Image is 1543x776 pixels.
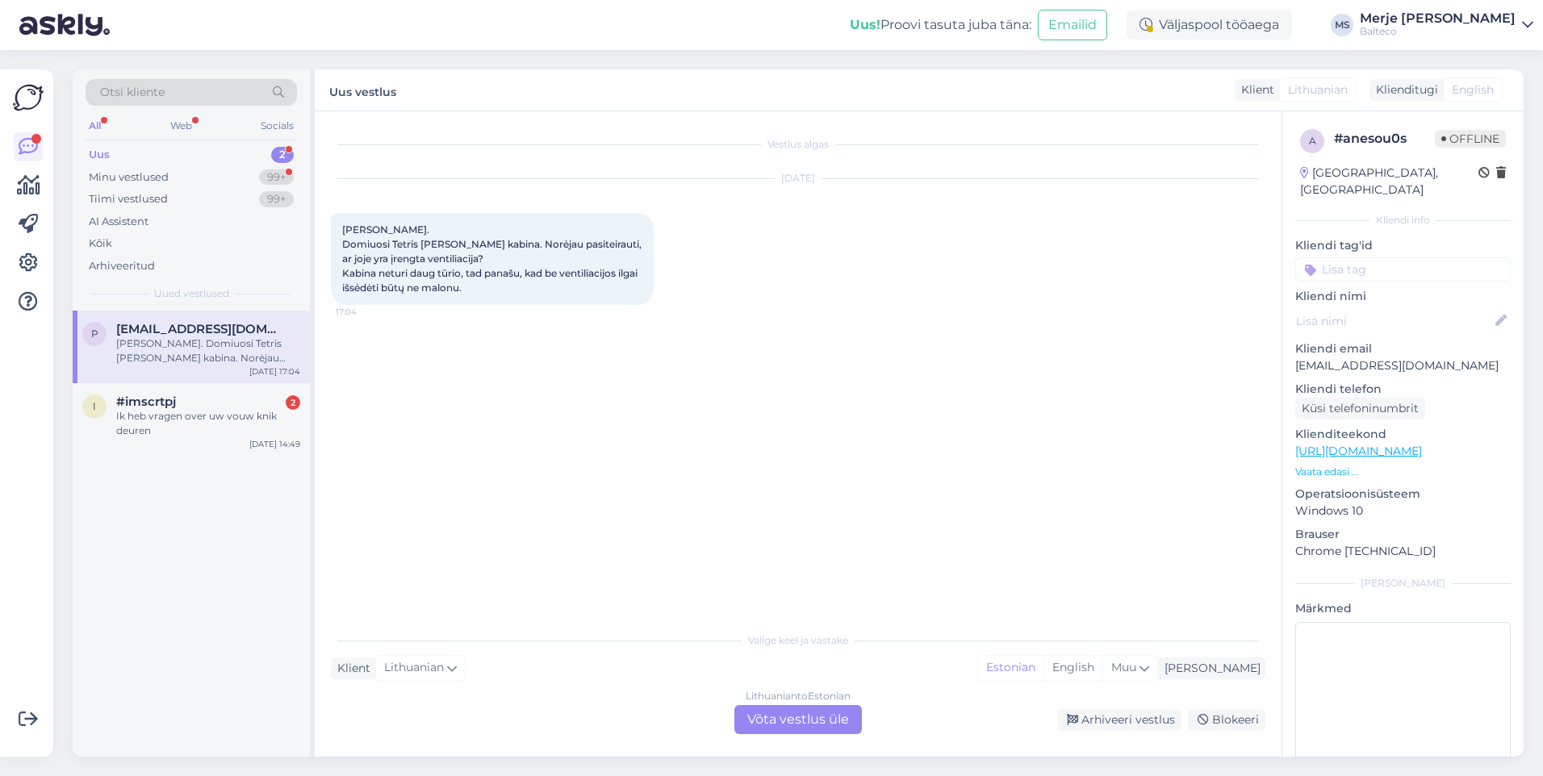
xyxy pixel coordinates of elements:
[1309,135,1316,147] span: a
[1300,165,1478,198] div: [GEOGRAPHIC_DATA], [GEOGRAPHIC_DATA]
[89,191,168,207] div: Tiimi vestlused
[1295,465,1511,479] p: Vaata edasi ...
[1295,398,1425,419] div: Küsi telefoninumbrit
[331,137,1265,152] div: Vestlus algas
[384,659,444,677] span: Lithuanian
[1057,709,1181,731] div: Arhiveeri vestlus
[1295,257,1511,282] input: Lisa tag
[1127,10,1292,40] div: Väljaspool tööaega
[1295,426,1511,443] p: Klienditeekond
[978,656,1043,680] div: Estonian
[154,286,229,301] span: Uued vestlused
[86,115,104,136] div: All
[1296,312,1492,330] input: Lisa nimi
[331,633,1265,648] div: Valige keel ja vastake
[331,171,1265,186] div: [DATE]
[271,147,294,163] div: 2
[93,400,96,412] span: i
[116,322,284,336] span: paulius.jauga@gmail.com
[1038,10,1107,40] button: Emailid
[1360,12,1533,38] a: Merje [PERSON_NAME]Balteco
[116,394,176,409] span: #imscrtpj
[1295,357,1511,374] p: [EMAIL_ADDRESS][DOMAIN_NAME]
[342,223,644,294] span: [PERSON_NAME]. Domiuosi Tetris [PERSON_NAME] kabina. Norėjau pasiteirauti, ar joje yra įrengta ve...
[1295,576,1511,590] div: [PERSON_NAME]
[1360,12,1516,25] div: Merje [PERSON_NAME]
[329,79,396,101] label: Uus vestlus
[89,147,110,163] div: Uus
[89,236,112,252] div: Kõik
[1188,709,1265,731] div: Blokeeri
[1435,130,1506,148] span: Offline
[286,395,300,410] div: 2
[259,169,294,186] div: 99+
[13,82,44,113] img: Askly Logo
[1295,543,1511,560] p: Chrome [TECHNICAL_ID]
[1331,14,1353,36] div: MS
[1295,526,1511,543] p: Brauser
[1334,129,1435,148] div: # anesou0s
[249,438,300,450] div: [DATE] 14:49
[1295,503,1511,519] p: Windows 10
[734,705,862,734] div: Võta vestlus üle
[1452,81,1494,98] span: English
[91,328,98,340] span: p
[1295,340,1511,357] p: Kliendi email
[249,365,300,378] div: [DATE] 17:04
[1295,444,1422,458] a: [URL][DOMAIN_NAME]
[116,409,300,438] div: Ik heb vragen over uw vouw knik deuren
[1295,381,1511,398] p: Kliendi telefon
[89,258,155,274] div: Arhiveeritud
[1369,81,1438,98] div: Klienditugi
[1295,486,1511,503] p: Operatsioonisüsteem
[1111,660,1136,674] span: Muu
[1295,213,1511,227] div: Kliendi info
[1295,237,1511,254] p: Kliendi tag'id
[850,17,880,32] b: Uus!
[336,306,396,318] span: 17:04
[1288,81,1348,98] span: Lithuanian
[116,336,300,365] div: [PERSON_NAME]. Domiuosi Tetris [PERSON_NAME] kabina. Norėjau pasiteirauti, ar joje yra įrengta ve...
[1360,25,1516,38] div: Balteco
[1043,656,1102,680] div: English
[89,214,148,230] div: AI Assistent
[1295,600,1511,617] p: Märkmed
[1235,81,1274,98] div: Klient
[1295,288,1511,305] p: Kliendi nimi
[331,660,370,677] div: Klient
[1158,660,1261,677] div: [PERSON_NAME]
[167,115,195,136] div: Web
[259,191,294,207] div: 99+
[746,689,851,703] div: Lithuanian to Estonian
[257,115,297,136] div: Socials
[89,169,169,186] div: Minu vestlused
[100,84,165,101] span: Otsi kliente
[850,15,1031,35] div: Proovi tasuta juba täna:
